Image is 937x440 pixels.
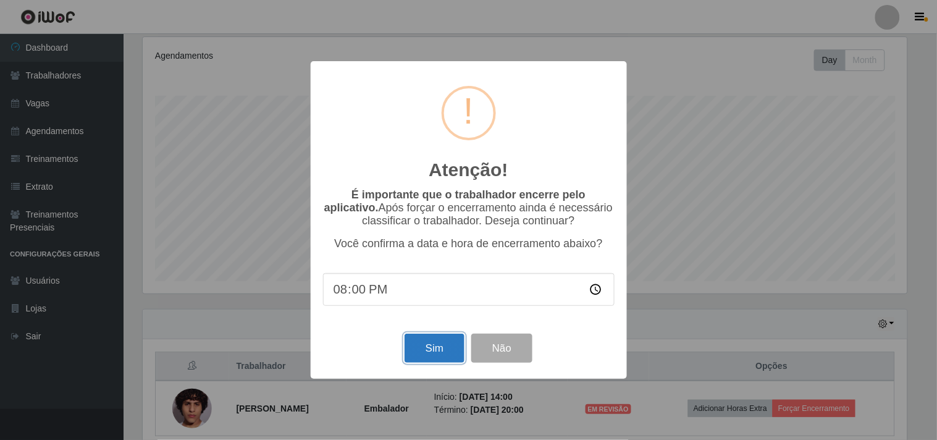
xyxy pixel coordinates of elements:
[471,334,532,363] button: Não
[323,237,615,250] p: Você confirma a data e hora de encerramento abaixo?
[429,159,508,181] h2: Atenção!
[323,188,615,227] p: Após forçar o encerramento ainda é necessário classificar o trabalhador. Deseja continuar?
[324,188,586,214] b: É importante que o trabalhador encerre pelo aplicativo.
[405,334,464,363] button: Sim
